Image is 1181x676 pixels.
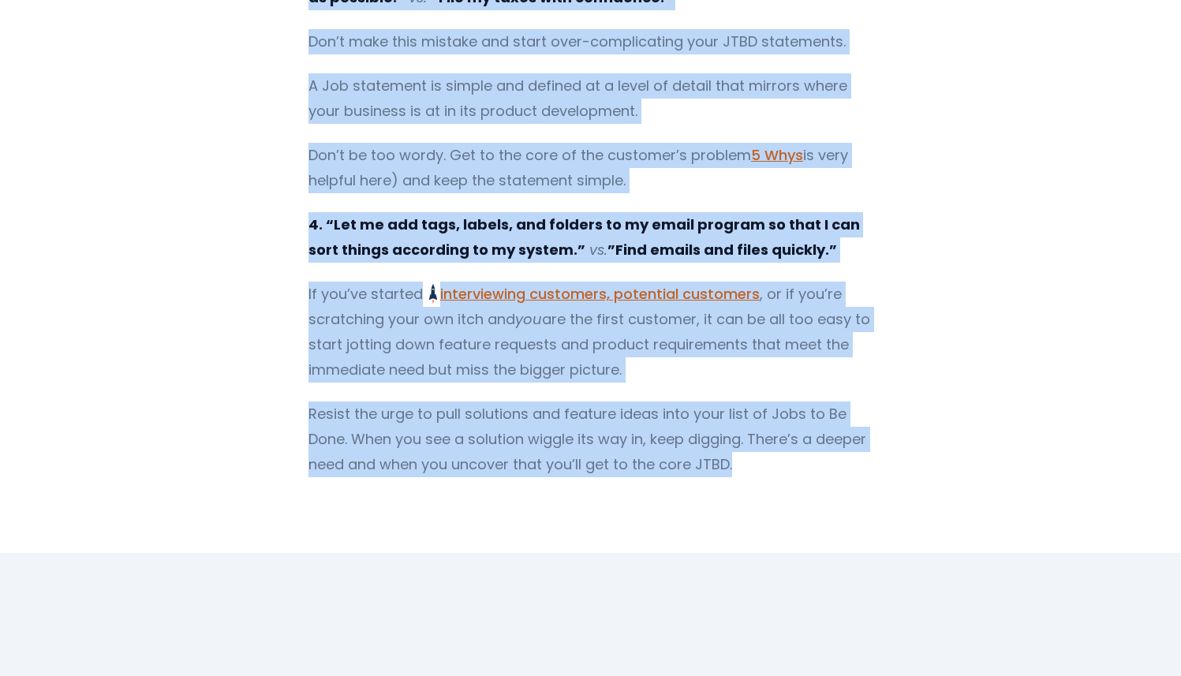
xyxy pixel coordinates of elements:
[308,215,860,260] strong: 4. “Let me add tags, labels, and folders to my email program so that I can sort things according ...
[308,282,873,383] p: If you’ve started , or if you’re scratching your own itch and are the first customer, it can be a...
[308,29,873,54] p: Don’t make this mistake and start over-complicating your JTBD statements.
[515,309,542,329] em: you
[308,73,873,124] p: A Job statement is simple and defined at a level of detail that mirrors where your business is at...
[607,240,837,260] strong: ”Find emails and files quickly.”
[589,240,607,260] em: vs.
[751,145,803,165] a: 5 Whys
[308,401,873,477] p: Resist the urge to pull solutions and feature ideas into your list of Jobs to Be Done. When you s...
[308,143,873,193] p: Don’t be too wordy. Get to the core of the customer’s problem is very helpful here) and keep the ...
[429,284,760,304] a: interviewing customers, potential customers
